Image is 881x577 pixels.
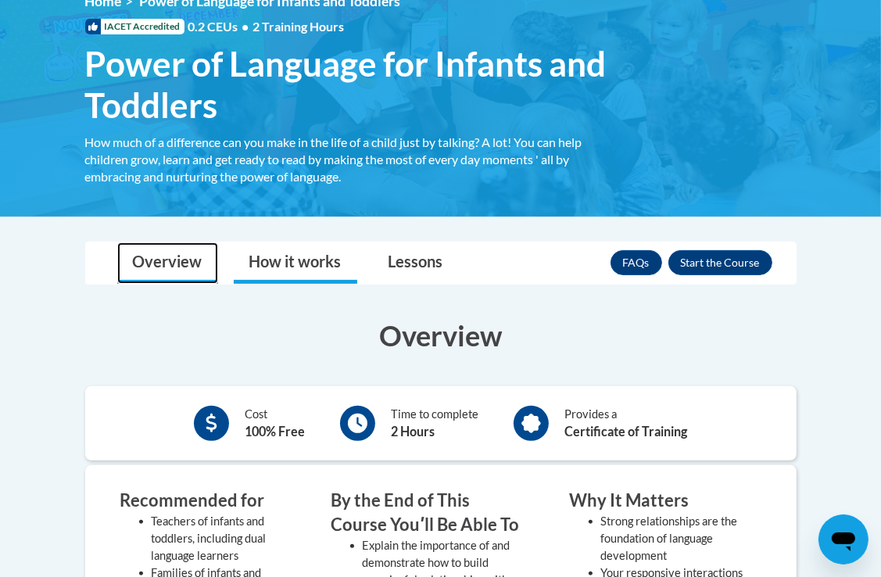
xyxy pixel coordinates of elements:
div: Cost [245,406,305,441]
span: IACET Accredited [85,19,184,34]
button: Enroll [668,250,772,275]
h3: Overview [85,316,797,355]
a: How it works [234,242,357,284]
li: Strong relationships are the foundation of language development [601,513,761,564]
span: Power of Language for Infants and Toddlers [85,43,625,126]
h3: Why It Matters [570,489,761,513]
h3: By the End of This Course Youʹll Be Able To [331,489,523,537]
span: • [242,19,249,34]
div: Provides a [564,406,687,441]
div: How much of a difference can you make in the life of a child just by talking? A lot! You can help... [85,134,625,185]
div: Time to complete [391,406,478,441]
iframe: Button to launch messaging window [818,514,868,564]
b: 2 Hours [391,424,435,439]
b: Certificate of Training [564,424,687,439]
b: 100% Free [245,424,305,439]
span: 0.2 CEUs [188,18,345,35]
a: Lessons [373,242,459,284]
h3: Recommended for [120,489,285,513]
a: FAQs [611,250,662,275]
li: Teachers of infants and toddlers, including dual language learners [152,513,285,564]
span: 2 Training Hours [253,19,345,34]
a: Overview [117,242,218,284]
